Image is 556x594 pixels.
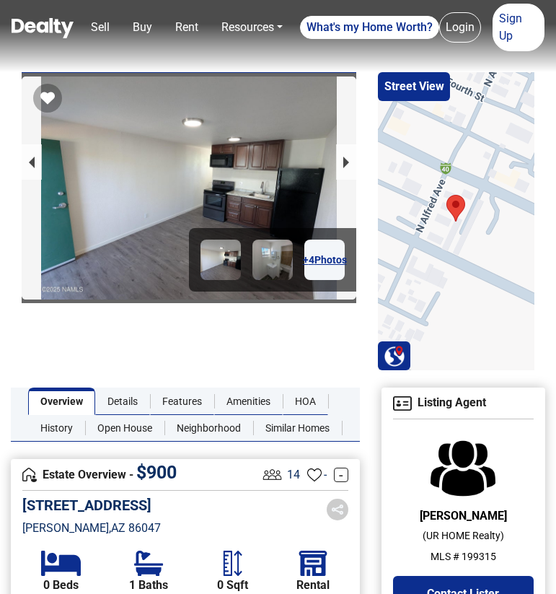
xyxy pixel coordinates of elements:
a: Open House [85,414,164,442]
a: - [334,468,348,482]
img: Search Homes at Dealty [384,345,405,367]
img: Agent [431,440,495,497]
a: What's my Home Worth? [300,16,439,39]
a: Sign Up [493,4,544,51]
h4: Estate Overview - [22,467,260,483]
h4: Listing Agent [393,396,534,411]
a: Rent [169,13,204,42]
img: Overview [22,468,37,482]
p: [PERSON_NAME] , AZ 86047 [22,520,161,537]
a: Neighborhood [164,414,253,442]
button: Street View [378,72,450,101]
a: Resources [216,13,288,42]
p: MLS # 199315 [393,549,534,564]
img: Agent [393,396,412,411]
a: HOA [283,388,328,415]
a: Buy [127,13,158,42]
b: 0 Sqft [217,579,248,592]
a: History [28,414,85,442]
h6: [PERSON_NAME] [393,509,534,523]
button: next slide / item [336,144,356,180]
img: Image [200,240,241,280]
b: 1 Baths [129,579,168,592]
img: Image [252,240,293,280]
a: Sell [85,13,115,42]
span: 14 [287,466,300,484]
a: Similar Homes [253,414,342,442]
a: Features [150,388,214,415]
button: previous slide / item [22,144,42,180]
b: 0 Beds [43,579,79,592]
span: $ 900 [136,462,177,483]
p: ( UR HOME Realty ) [393,528,534,543]
a: Amenities [214,388,283,415]
h5: [STREET_ADDRESS] [22,497,161,514]
img: Dealty - Buy, Sell & Rent Homes [12,18,74,38]
a: Login [439,12,481,43]
a: +4Photos [304,240,345,280]
span: - [324,466,327,484]
a: Details [95,388,150,415]
b: Rental [296,579,330,592]
img: Favourites [307,468,322,482]
img: Listing View [260,462,285,487]
a: Overview [28,388,95,415]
